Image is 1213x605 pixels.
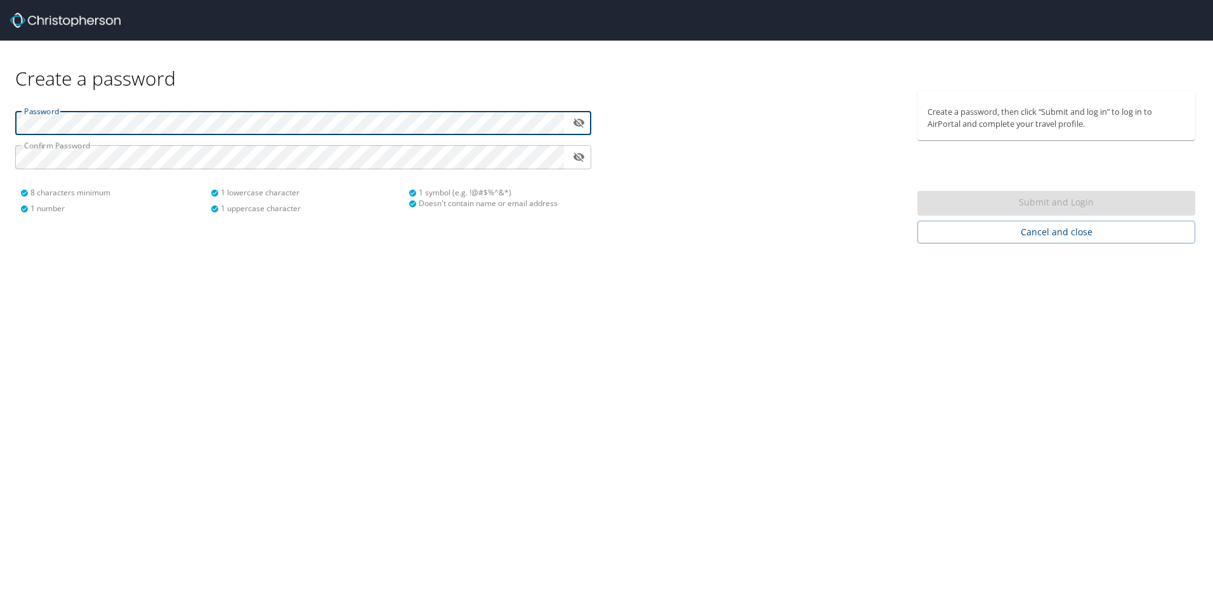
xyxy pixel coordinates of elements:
button: Cancel and close [917,221,1195,244]
div: Create a password [15,41,1198,91]
div: Doesn't contain name or email address [409,198,584,209]
img: Christopherson_logo_rev.png [10,13,121,28]
div: 1 number [20,203,211,214]
span: Cancel and close [928,224,1185,240]
p: Create a password, then click “Submit and log in” to log in to AirPortal and complete your travel... [928,106,1185,130]
div: 1 symbol (e.g. !@#$%^&*) [409,187,584,198]
button: toggle password visibility [569,147,589,167]
div: 1 uppercase character [211,203,401,214]
div: 8 characters minimum [20,187,211,198]
div: 1 lowercase character [211,187,401,198]
button: toggle password visibility [569,113,589,133]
